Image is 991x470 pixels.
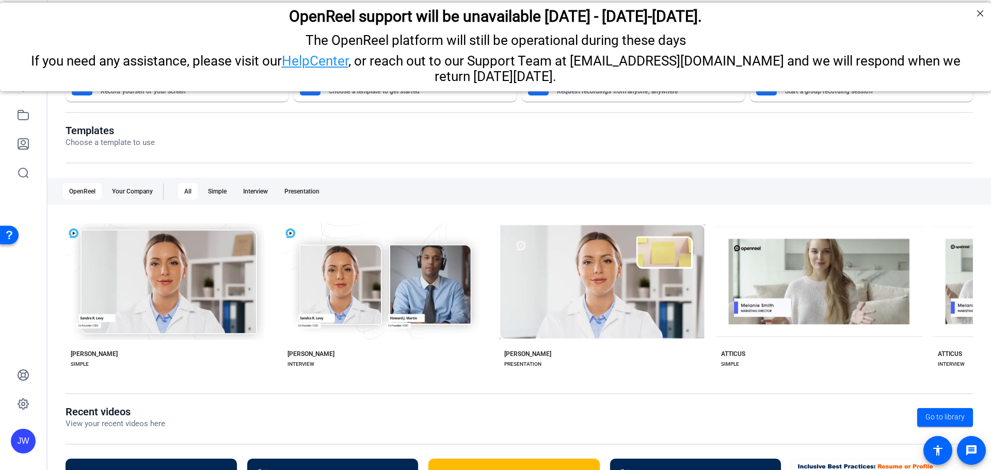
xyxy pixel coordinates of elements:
mat-card-subtitle: Start a group recording session [785,88,950,94]
div: SIMPLE [71,360,89,368]
mat-card-subtitle: Choose a template to get started [329,88,494,94]
mat-card-subtitle: Record yourself or your screen [101,88,266,94]
p: Choose a template to use [66,137,155,149]
h1: Templates [66,124,155,137]
span: Go to library [925,412,965,423]
mat-icon: message [965,444,978,457]
p: View your recent videos here [66,418,165,430]
span: If you need any assistance, please visit our , or reach out to our Support Team at [EMAIL_ADDRESS... [31,51,961,82]
div: All [178,183,198,200]
div: SIMPLE [721,360,739,368]
div: ATTICUS [938,350,962,358]
h2: OpenReel support will be unavailable Thursday - Friday, October 16th-17th. [13,5,978,23]
span: The OpenReel platform will still be operational during these days [306,30,686,45]
div: Simple [202,183,233,200]
mat-icon: accessibility [932,444,944,457]
div: Presentation [278,183,326,200]
div: Close Step [973,4,987,18]
div: PRESENTATION [504,360,541,368]
div: JW [11,429,36,453]
a: HelpCenter [282,51,348,66]
div: [PERSON_NAME] [71,350,118,358]
div: [PERSON_NAME] [287,350,334,358]
div: Interview [237,183,274,200]
div: [PERSON_NAME] [504,350,551,358]
div: INTERVIEW [287,360,314,368]
a: Go to library [917,408,973,427]
h1: Recent videos [66,406,165,418]
div: Your Company [106,183,159,200]
div: OpenReel [63,183,102,200]
div: INTERVIEW [938,360,965,368]
div: ATTICUS [721,350,745,358]
mat-card-subtitle: Request recordings from anyone, anywhere [557,88,722,94]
